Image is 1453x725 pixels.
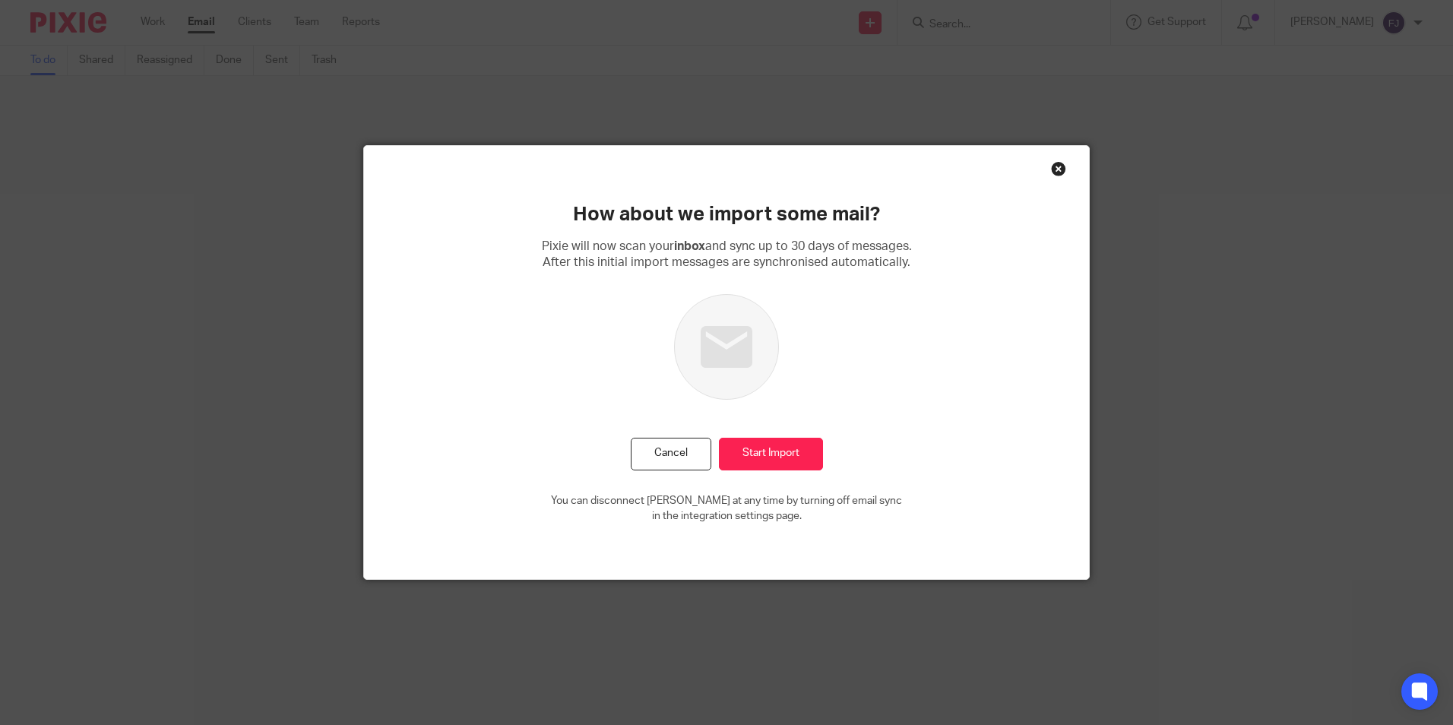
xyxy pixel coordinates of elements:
[631,438,711,470] button: Cancel
[1051,161,1066,176] div: Close this dialog window
[719,438,823,470] input: Start Import
[573,201,880,227] h2: How about we import some mail?
[542,239,912,271] p: Pixie will now scan your and sync up to 30 days of messages. After this initial import messages a...
[674,240,705,252] b: inbox
[551,493,902,524] p: You can disconnect [PERSON_NAME] at any time by turning off email sync in the integration setting...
